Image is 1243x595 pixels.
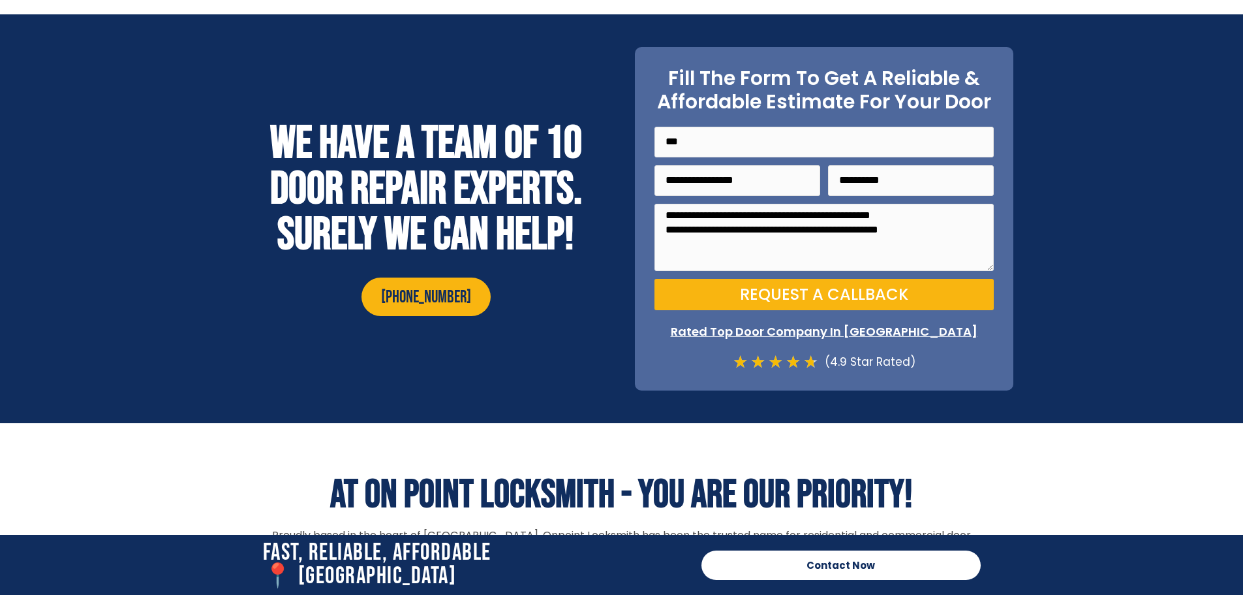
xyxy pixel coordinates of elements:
a: Contact Now [701,551,981,580]
i: ★ [750,353,765,371]
h2: Fill The Form To Get A Reliable & Affordable Estimate For Your Door [654,67,994,114]
div: (4.9 Star Rated) [818,353,915,371]
h2: WE HAVE A TEAM OF 10 DOOR REPAIR EXPERTS. SURELY WE CAN HELP! [237,121,615,258]
h2: Fast, Reliable, Affordable 📍 [GEOGRAPHIC_DATA] [263,541,688,588]
p: Proudly based in the heart of [GEOGRAPHIC_DATA], Onpoint Locksmith has been the trusted name for ... [263,528,981,559]
span: Contact Now [806,560,875,570]
i: ★ [768,353,783,371]
button: Request a Callback [654,279,994,310]
form: On Point Locksmith [654,127,994,319]
a: [PHONE_NUMBER] [361,278,491,316]
span: [PHONE_NUMBER] [381,287,471,308]
span: Request a Callback [740,287,908,302]
div: 4.7/5 [733,353,818,371]
i: ★ [803,353,818,371]
h2: AT ON POINT LOCKSMITH - YOU ARE OUR PRIORITY! [263,475,981,515]
p: Rated Top Door Company In [GEOGRAPHIC_DATA] [654,323,994,340]
i: ★ [786,353,801,371]
i: ★ [733,353,748,371]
